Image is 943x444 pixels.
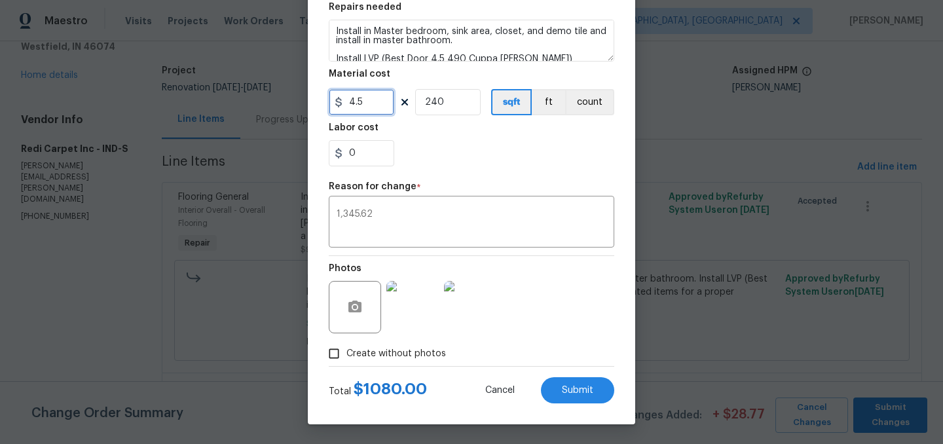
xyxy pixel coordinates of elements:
h5: Photos [329,264,361,273]
button: sqft [491,89,532,115]
button: count [565,89,614,115]
button: Submit [541,377,614,403]
h5: Labor cost [329,123,379,132]
h5: Reason for change [329,182,416,191]
button: Cancel [464,377,536,403]
span: Create without photos [346,347,446,361]
textarea: Install in Master bedroom, sink area, closet, and demo tile and install in master bathroom. Insta... [329,20,614,62]
span: Submit [562,386,593,396]
h5: Repairs needed [329,3,401,12]
h5: Material cost [329,69,390,79]
div: Total [329,382,427,398]
span: Cancel [485,386,515,396]
textarea: 1,345.62 [337,210,606,237]
button: ft [532,89,565,115]
span: $ 1080.00 [354,381,427,397]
